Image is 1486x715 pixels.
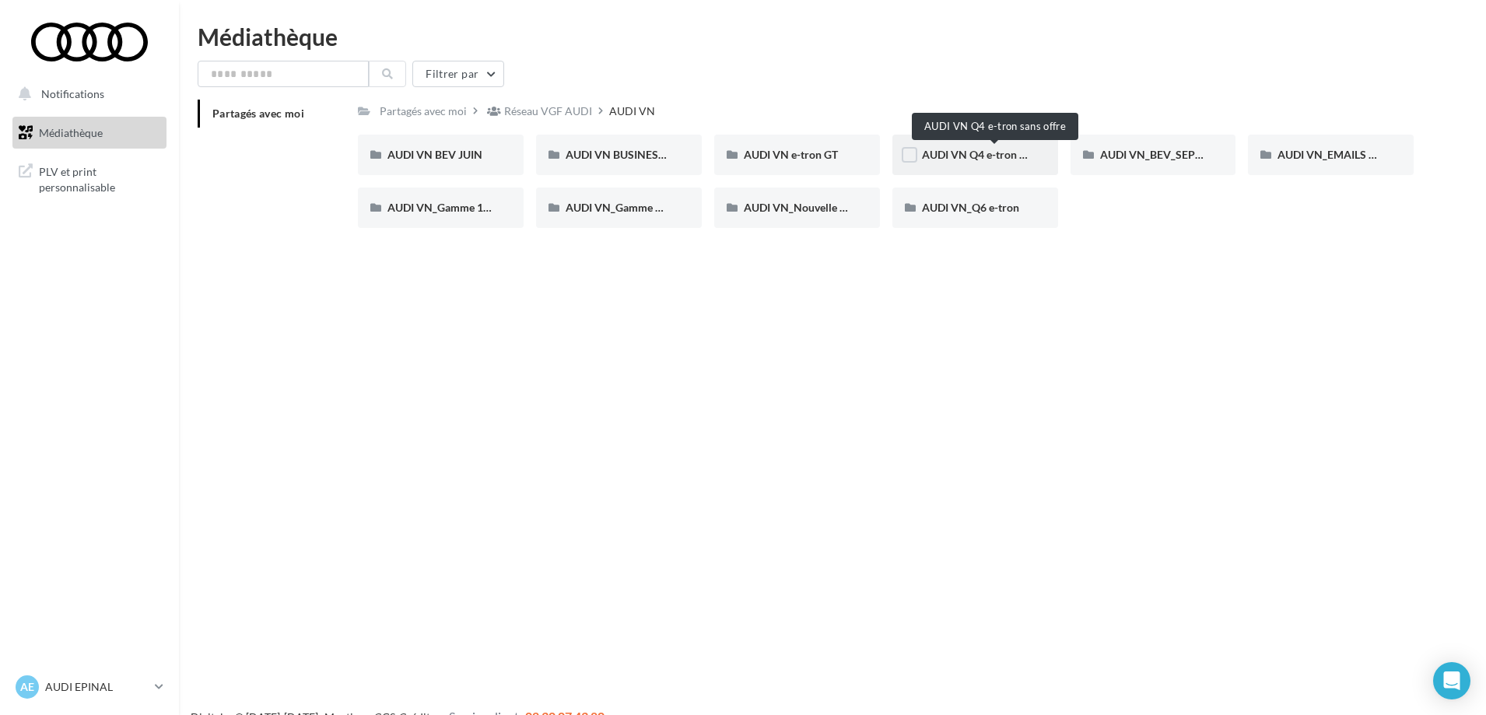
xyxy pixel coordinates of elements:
[744,148,838,161] span: AUDI VN e-tron GT
[566,201,703,214] span: AUDI VN_Gamme Q8 e-tron
[39,126,103,139] span: Médiathèque
[1433,662,1470,699] div: Open Intercom Messenger
[566,148,732,161] span: AUDI VN BUSINESS JUIN VN JPO
[912,113,1078,140] div: AUDI VN Q4 e-tron sans offre
[1100,148,1238,161] span: AUDI VN_BEV_SEPTEMBRE
[9,78,163,110] button: Notifications
[387,148,482,161] span: AUDI VN BEV JUIN
[504,103,592,119] div: Réseau VGF AUDI
[20,679,34,695] span: AE
[744,201,886,214] span: AUDI VN_Nouvelle A6 e-tron
[1277,148,1441,161] span: AUDI VN_EMAILS COMMANDES
[9,155,170,201] a: PLV et print personnalisable
[198,25,1467,48] div: Médiathèque
[39,161,160,195] span: PLV et print personnalisable
[922,148,1067,161] span: AUDI VN Q4 e-tron sans offre
[922,201,1019,214] span: AUDI VN_Q6 e-tron
[212,107,304,120] span: Partagés avec moi
[12,672,166,702] a: AE AUDI EPINAL
[380,103,467,119] div: Partagés avec moi
[609,103,655,119] div: AUDI VN
[387,201,555,214] span: AUDI VN_Gamme 100% électrique
[9,117,170,149] a: Médiathèque
[45,679,149,695] p: AUDI EPINAL
[412,61,504,87] button: Filtrer par
[41,87,104,100] span: Notifications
